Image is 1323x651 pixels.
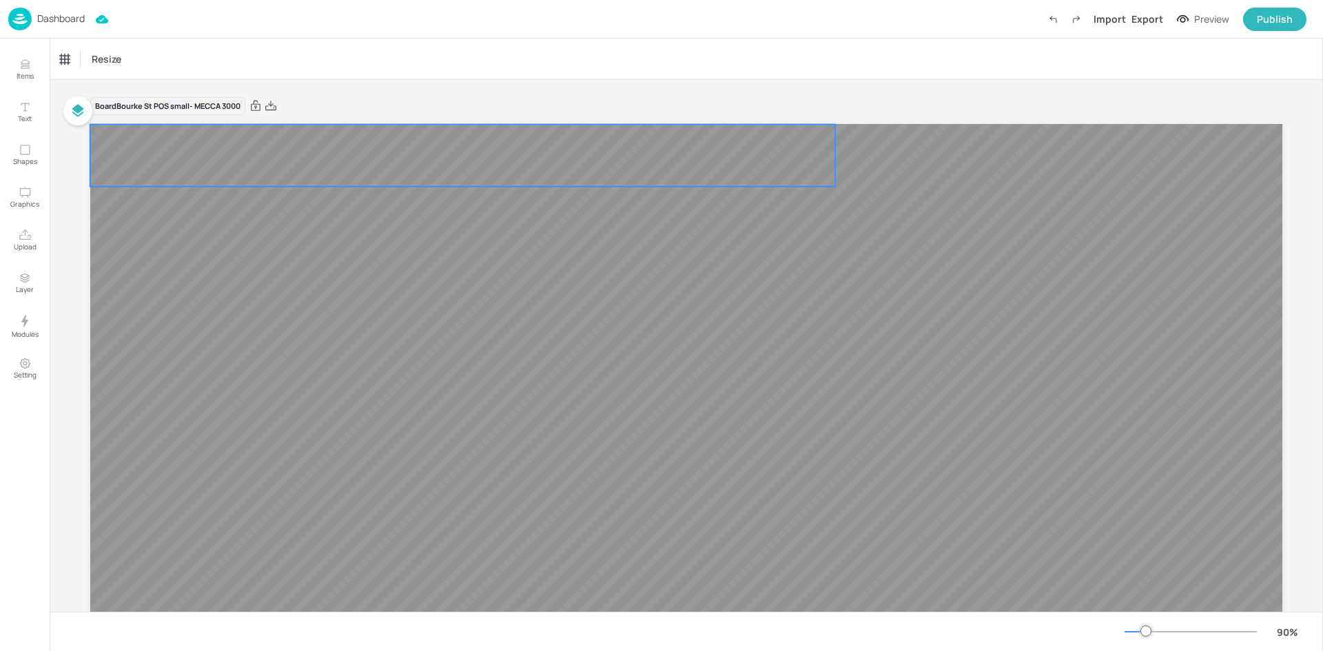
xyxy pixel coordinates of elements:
[1243,8,1306,31] button: Publish
[37,14,85,23] p: Dashboard
[1271,625,1304,639] div: 90 %
[90,97,245,116] div: Board Bourke St POS small- MECCA 3000
[1041,8,1065,31] label: Undo (Ctrl + Z)
[1094,12,1126,26] div: Import
[1131,12,1163,26] div: Export
[89,52,124,66] span: Resize
[1257,12,1293,27] div: Publish
[1065,8,1088,31] label: Redo (Ctrl + Y)
[1169,9,1238,30] button: Preview
[8,8,32,30] img: logo-86c26b7e.jpg
[1194,12,1229,27] div: Preview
